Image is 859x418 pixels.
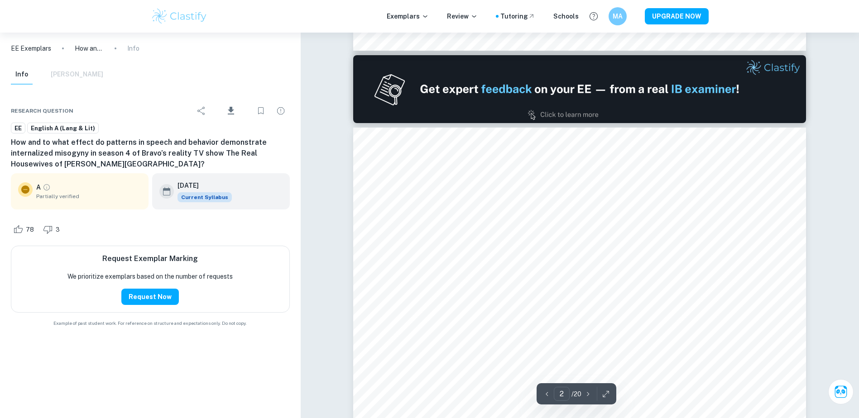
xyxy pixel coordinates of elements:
[127,43,139,53] p: Info
[151,7,208,25] img: Clastify logo
[178,192,232,202] div: This exemplar is based on the current syllabus. Feel free to refer to it for inspiration/ideas wh...
[21,225,39,234] span: 78
[612,11,623,21] h6: MA
[11,107,73,115] span: Research question
[11,65,33,85] button: Info
[36,182,41,192] p: A
[447,11,478,21] p: Review
[75,43,104,53] p: How and to what effect do patterns in speech and behavior demonstrate internalized misogyny in se...
[51,225,65,234] span: 3
[571,389,581,399] p: / 20
[553,11,579,21] a: Schools
[212,99,250,123] div: Download
[36,192,141,200] span: Partially verified
[828,379,854,404] button: Ask Clai
[11,123,25,134] a: EE
[11,124,25,133] span: EE
[102,253,198,264] h6: Request Exemplar Marking
[178,192,232,202] span: Current Syllabus
[11,43,51,53] a: EE Exemplars
[353,55,806,123] img: Ad
[67,271,233,281] p: We prioritize exemplars based on the number of requests
[586,9,601,24] button: Help and Feedback
[272,102,290,120] div: Report issue
[387,11,429,21] p: Exemplars
[43,183,51,191] a: Grade partially verified
[11,320,290,327] span: Example of past student work. For reference on structure and expectations only. Do not copy.
[252,102,270,120] div: Bookmark
[645,8,709,24] button: UPGRADE NOW
[27,123,99,134] a: English A (Lang & Lit)
[28,124,98,133] span: English A (Lang & Lit)
[11,222,39,237] div: Like
[11,137,290,170] h6: How and to what effect do patterns in speech and behavior demonstrate internalized misogyny in se...
[41,222,65,237] div: Dislike
[121,289,179,305] button: Request Now
[178,180,225,190] h6: [DATE]
[500,11,535,21] a: Tutoring
[192,102,211,120] div: Share
[609,7,627,25] button: MA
